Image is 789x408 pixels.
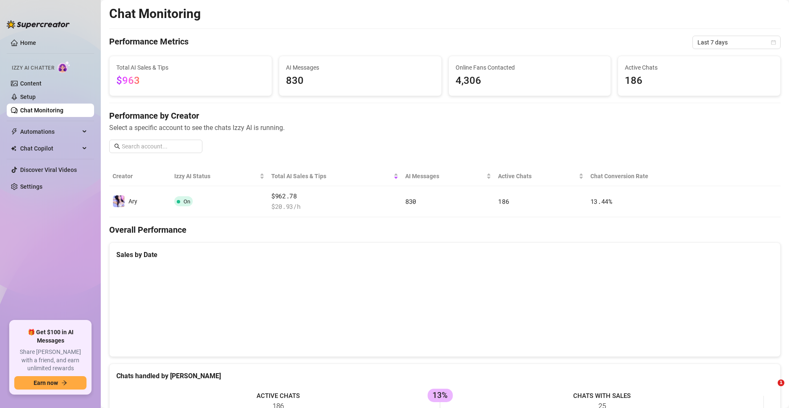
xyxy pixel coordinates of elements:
[271,202,398,212] span: $ 20.93 /h
[12,64,54,72] span: Izzy AI Chatter
[113,195,125,207] img: Ary
[456,73,604,89] span: 4,306
[20,94,36,100] a: Setup
[587,166,714,186] th: Chat Conversion Rate
[116,63,265,72] span: Total AI Sales & Tips
[116,75,140,86] span: $963
[697,36,776,49] span: Last 7 days
[625,63,773,72] span: Active Chats
[271,172,392,181] span: Total AI Sales & Tips
[20,125,80,138] span: Automations
[128,198,137,205] span: Ary
[7,20,70,29] img: logo-BBDzfeDw.svg
[286,63,435,72] span: AI Messages
[405,197,416,205] span: 830
[109,122,781,133] span: Select a specific account to see the chats Izzy AI is running.
[498,197,509,205] span: 186
[61,380,67,386] span: arrow-right
[109,110,781,122] h4: Performance by Creator
[11,146,16,151] img: Chat Copilot
[109,6,201,22] h2: Chat Monitoring
[590,197,612,205] span: 13.44 %
[116,249,773,260] div: Sales by Date
[58,61,71,73] img: AI Chatter
[405,172,485,181] span: AI Messages
[14,376,87,390] button: Earn nowarrow-right
[625,73,773,89] span: 186
[20,39,36,46] a: Home
[20,107,63,114] a: Chat Monitoring
[20,183,42,190] a: Settings
[14,328,87,345] span: 🎁 Get $100 in AI Messages
[114,143,120,149] span: search
[109,36,189,49] h4: Performance Metrics
[498,172,577,181] span: Active Chats
[20,166,77,173] a: Discover Viral Videos
[760,379,781,400] iframe: Intercom live chat
[286,73,435,89] span: 830
[14,348,87,373] span: Share [PERSON_NAME] with a friend, and earn unlimited rewards
[174,172,258,181] span: Izzy AI Status
[495,166,587,186] th: Active Chats
[20,80,42,87] a: Content
[122,142,197,151] input: Search account...
[116,371,773,381] div: Chats handled by [PERSON_NAME]
[20,142,80,155] span: Chat Copilot
[271,191,398,201] span: $962.78
[109,224,781,236] h4: Overall Performance
[778,379,784,386] span: 1
[456,63,604,72] span: Online Fans Contacted
[11,128,18,135] span: thunderbolt
[109,166,171,186] th: Creator
[771,40,776,45] span: calendar
[402,166,495,186] th: AI Messages
[268,166,402,186] th: Total AI Sales & Tips
[34,379,58,386] span: Earn now
[183,198,190,205] span: On
[171,166,268,186] th: Izzy AI Status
